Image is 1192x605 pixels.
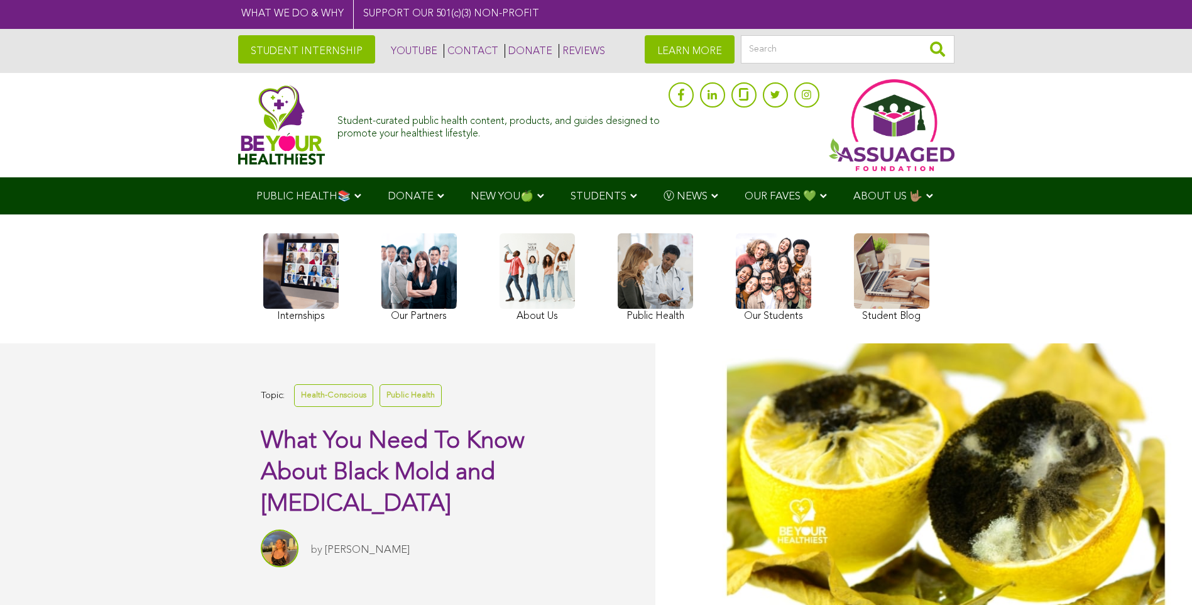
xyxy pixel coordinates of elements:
[505,44,552,58] a: DONATE
[388,191,434,202] span: DONATE
[559,44,605,58] a: REVIEWS
[261,387,285,404] span: Topic:
[1129,545,1192,605] iframe: Chat Widget
[741,35,954,64] input: Search
[471,191,533,202] span: NEW YOU🍏
[853,191,922,202] span: ABOUT US 🤟🏽
[388,44,437,58] a: YOUTUBE
[311,545,322,555] span: by
[238,177,954,214] div: Navigation Menu
[829,79,954,171] img: Assuaged App
[444,44,498,58] a: CONTACT
[238,85,325,165] img: Assuaged
[337,109,662,140] div: Student-curated public health content, products, and guides designed to promote your healthiest l...
[238,35,375,64] a: STUDENT INTERNSHIP
[325,545,410,555] a: [PERSON_NAME]
[571,191,626,202] span: STUDENTS
[664,191,708,202] span: Ⓥ NEWS
[261,430,525,516] span: What You Need To Know About Black Mold and [MEDICAL_DATA]
[256,191,351,202] span: PUBLIC HEALTH📚
[739,88,748,101] img: glassdoor
[645,35,735,64] a: LEARN MORE
[294,384,373,406] a: Health-Conscious
[380,384,442,406] a: Public Health
[745,191,816,202] span: OUR FAVES 💚
[261,530,298,567] img: Kimberly Monahan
